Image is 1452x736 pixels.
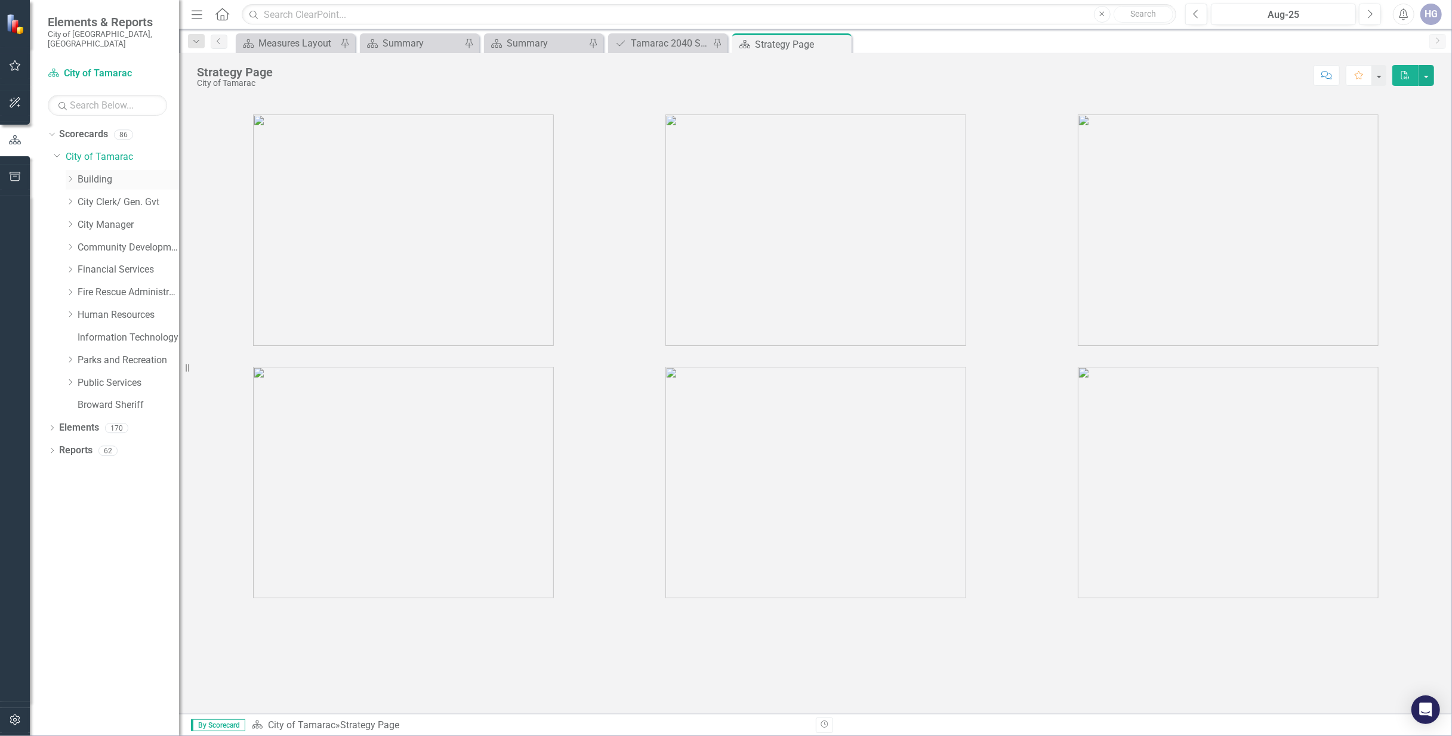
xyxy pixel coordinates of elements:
a: City of Tamarac [268,719,335,731]
div: 62 [98,446,118,456]
a: Summary [487,36,585,51]
img: tamarac5%20v2.png [665,367,966,598]
div: » [251,719,807,732]
input: Search Below... [48,95,167,116]
div: Measures Layout [258,36,337,51]
small: City of [GEOGRAPHIC_DATA], [GEOGRAPHIC_DATA] [48,29,167,49]
button: Aug-25 [1211,4,1356,25]
a: Measures Layout [239,36,337,51]
div: 86 [114,129,133,140]
a: Public Services [78,376,179,390]
button: HG [1420,4,1442,25]
a: Scorecards [59,128,108,141]
img: ClearPoint Strategy [5,13,27,35]
div: Aug-25 [1215,8,1352,22]
a: Building [78,173,179,187]
a: City Manager [78,218,179,232]
a: City of Tamarac [66,150,179,164]
div: Strategy Page [197,66,273,79]
img: tamarac3%20v3.png [1078,115,1379,346]
a: Tamarac 2040 Strategic Plan - Departmental Action Plan [611,36,710,51]
div: Strategy Page [340,719,399,731]
img: tamarac1%20v3.png [253,115,554,346]
a: Elements [59,421,99,435]
a: Human Resources [78,308,179,322]
a: Financial Services [78,263,179,277]
a: City Clerk/ Gen. Gvt [78,196,179,209]
img: tamarac4%20v2.png [253,367,554,598]
a: Community Development [78,241,179,255]
div: Summary [507,36,585,51]
a: Summary [363,36,461,51]
a: Broward Sheriff [78,398,179,412]
div: Summary [383,36,461,51]
input: Search ClearPoint... [242,4,1176,25]
div: City of Tamarac [197,79,273,88]
a: Reports [59,444,93,457]
span: By Scorecard [191,719,245,731]
div: Tamarac 2040 Strategic Plan - Departmental Action Plan [631,36,710,51]
div: Open Intercom Messenger [1411,695,1440,724]
a: Information Technology [78,331,179,345]
a: City of Tamarac [48,67,167,81]
img: tamarac6%20v2.png [1078,367,1379,598]
span: Elements & Reports [48,15,167,29]
button: Search [1114,6,1173,23]
div: Strategy Page [755,37,849,52]
a: Fire Rescue Administration [78,286,179,299]
img: tamarac2%20v3.png [665,115,966,346]
a: Parks and Recreation [78,354,179,367]
div: 170 [105,423,128,433]
span: Search [1130,9,1156,18]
